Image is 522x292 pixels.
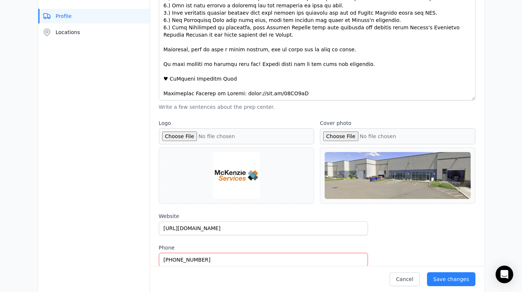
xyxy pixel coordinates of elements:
p: Write a few sentences about the prep center. [159,103,475,111]
button: Cancel [390,272,419,286]
label: Cover photo [320,119,475,127]
button: Save changes [427,272,475,286]
input: 1 (234) 567-8910 [159,253,368,267]
span: Profile [56,12,72,20]
div: Save changes [433,276,469,283]
span: Locations [56,29,80,36]
label: Website [159,212,368,220]
input: www.acmeprep.com [159,221,368,235]
label: Logo [159,119,314,127]
label: Phone [159,244,368,251]
div: Open Intercom Messenger [496,266,513,283]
